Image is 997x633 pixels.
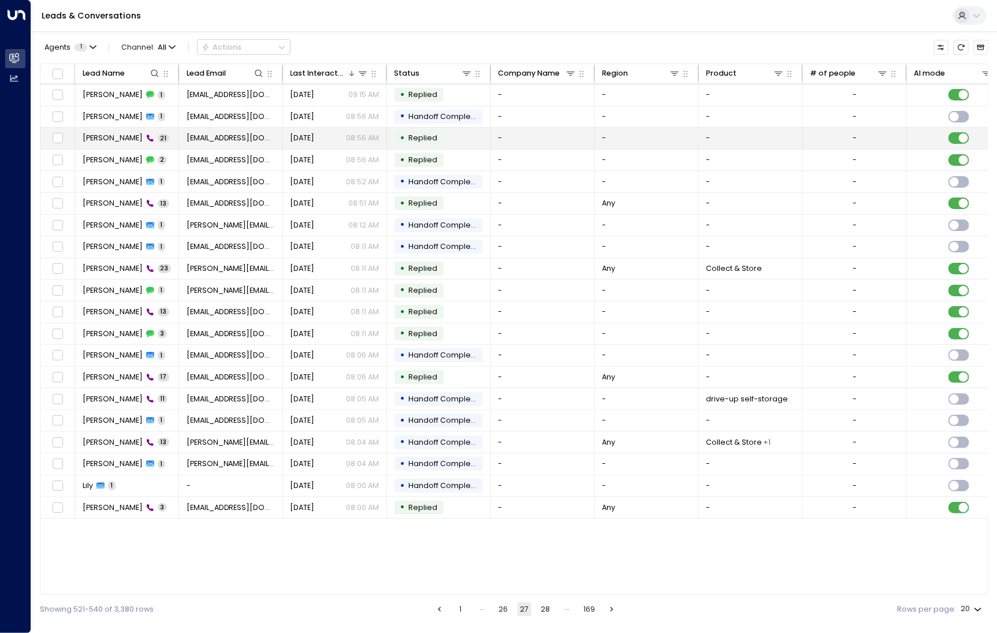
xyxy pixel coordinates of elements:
[83,329,143,339] span: Zoe Connor
[202,43,241,52] div: Actions
[491,345,595,366] td: -
[602,67,681,80] div: Region
[291,415,315,426] span: Sep 13, 2025
[408,220,483,230] span: Handoff Completed
[83,502,143,513] span: Zoe Connor
[51,132,64,145] span: Toggle select row
[400,238,405,256] div: •
[346,350,379,360] p: 08:06 AM
[187,307,276,317] span: zoeconnor17@gmail.com
[187,263,276,274] span: Tamara.Siddiqui18@gmail.com
[408,481,483,490] span: Handoff Completed
[348,90,379,100] p: 09:15 AM
[51,306,64,319] span: Toggle select row
[83,394,143,404] span: Ravi Sugumar
[51,240,64,254] span: Toggle select row
[400,216,405,234] div: •
[853,241,857,252] div: -
[518,602,531,616] button: page 27
[187,394,276,404] span: s.aaravi1609@jumar.com
[400,412,405,430] div: •
[408,111,483,121] span: Handoff Completed
[699,301,803,323] td: -
[187,111,276,122] span: amkerrym@gmail.com
[914,67,946,80] div: AI mode
[400,498,405,516] div: •
[187,437,276,448] span: David.Martinez.Teres@gmail.com
[408,90,437,99] span: Replied
[400,281,405,299] div: •
[158,329,167,338] span: 3
[491,106,595,128] td: -
[539,602,553,616] button: Go to page 28
[853,350,857,360] div: -
[291,67,369,80] div: Last Interacted
[291,502,315,513] span: Sep 13, 2025
[853,372,857,382] div: -
[291,307,315,317] span: Sep 13, 2025
[491,497,595,518] td: -
[853,437,857,448] div: -
[158,155,167,164] span: 2
[699,280,803,301] td: -
[83,90,143,100] span: Tracy Teeth
[346,372,379,382] p: 08:06 AM
[581,602,597,616] button: Go to page 169
[400,173,405,191] div: •
[408,502,437,512] span: Replied
[83,263,143,274] span: Tamara Siddiqui
[51,262,64,275] span: Toggle select row
[853,133,857,143] div: -
[400,347,405,364] div: •
[51,110,64,124] span: Toggle select row
[491,84,595,106] td: -
[83,67,161,80] div: Lead Name
[499,67,577,80] div: Company Name
[706,394,788,404] span: drive-up self-storage
[408,133,437,143] span: Replied
[400,477,405,495] div: •
[158,460,165,468] span: 1
[408,394,483,404] span: Handoff Completed
[602,502,616,513] span: Any
[810,67,889,80] div: # of people
[83,307,143,317] span: Zoe Connor
[853,177,857,187] div: -
[400,151,405,169] div: •
[408,307,437,316] span: Replied
[408,459,483,468] span: Handoff Completed
[83,415,143,426] span: Ravi Sugumar
[291,198,315,208] span: Sep 13, 2025
[408,285,437,295] span: Replied
[810,67,856,80] div: # of people
[83,155,143,165] span: Carrie McDougall
[158,43,166,51] span: All
[197,39,291,55] div: Button group with a nested menu
[158,438,169,446] span: 13
[83,67,125,80] div: Lead Name
[605,602,619,616] button: Go to next page
[400,433,405,451] div: •
[187,459,276,469] span: David.Martinez.Teres@gmail.com
[706,437,762,448] span: Collect & Store
[117,40,180,54] span: Channel:
[699,150,803,171] td: -
[187,329,276,339] span: zoeconnor17@gmail.com
[706,263,762,274] span: Collect & Store
[853,459,857,469] div: -
[75,43,87,51] span: 1
[158,199,169,208] span: 13
[44,44,70,51] span: Agents
[699,236,803,258] td: -
[853,307,857,317] div: -
[491,193,595,214] td: -
[491,215,595,236] td: -
[491,258,595,280] td: -
[42,10,141,21] a: Leads & Conversations
[158,373,169,381] span: 17
[291,263,315,274] span: Sep 13, 2025
[158,91,165,99] span: 1
[346,177,379,187] p: 08:52 AM
[158,286,165,295] span: 1
[499,67,560,80] div: Company Name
